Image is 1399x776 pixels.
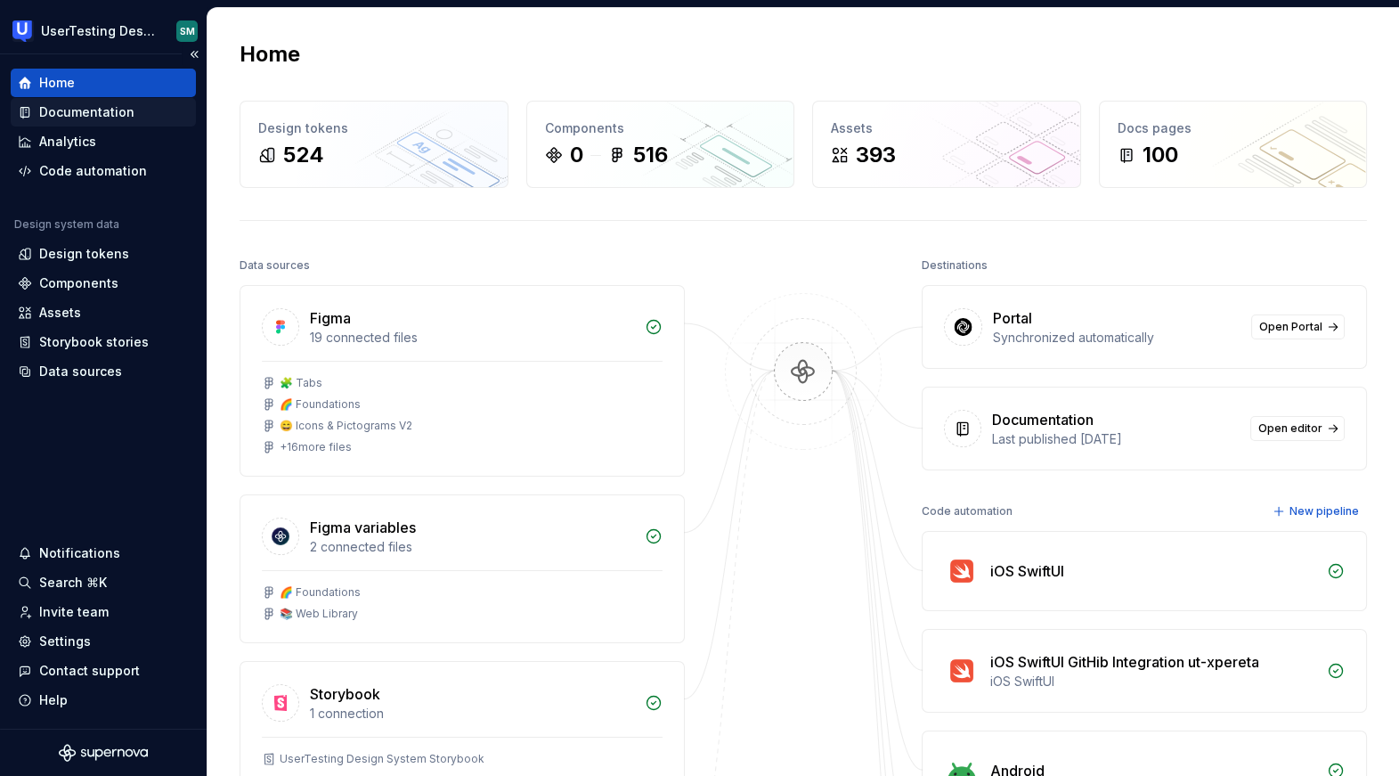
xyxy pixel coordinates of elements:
a: Design tokens [11,240,196,268]
svg: Supernova Logo [59,744,148,762]
a: Assets393 [812,101,1081,188]
div: 393 [856,141,896,169]
a: Assets [11,298,196,327]
div: Design tokens [39,245,129,263]
div: 19 connected files [310,329,634,347]
span: Open Portal [1259,320,1322,334]
div: Contact support [39,662,140,680]
div: 🧩 Tabs [280,376,322,390]
div: Docs pages [1118,119,1349,137]
button: Help [11,686,196,715]
div: Code automation [39,162,147,180]
div: 100 [1143,141,1178,169]
a: Components [11,269,196,298]
a: Docs pages100 [1099,101,1368,188]
button: Collapse sidebar [182,42,207,67]
div: Search ⌘K [39,574,107,592]
div: Data sources [39,363,122,380]
div: Code automation [922,499,1013,524]
div: Figma variables [310,517,416,538]
button: Notifications [11,539,196,568]
a: Storybook stories [11,328,196,356]
div: Design system data [14,217,119,232]
a: Code automation [11,157,196,185]
a: Components0516 [526,101,795,188]
div: Destinations [922,253,988,278]
div: Storybook [310,683,380,705]
h2: Home [240,40,300,69]
div: Documentation [39,103,134,121]
button: UserTesting Design SystemSM [4,12,203,50]
a: Figma variables2 connected files🌈 Foundations📚 Web Library [240,494,685,643]
span: New pipeline [1289,504,1359,519]
a: Analytics [11,127,196,156]
a: Documentation [11,98,196,127]
div: 524 [283,141,324,169]
div: Assets [39,304,81,322]
img: 41adf70f-fc1c-4662-8e2d-d2ab9c673b1b.png [12,20,34,42]
div: Portal [993,307,1032,329]
div: Design tokens [258,119,490,137]
div: Analytics [39,133,96,151]
div: Data sources [240,253,310,278]
div: Notifications [39,544,120,562]
a: Design tokens524 [240,101,508,188]
div: Components [39,274,118,292]
button: New pipeline [1267,499,1367,524]
button: Contact support [11,657,196,685]
div: 0 [570,141,583,169]
div: iOS SwiftUI [990,673,1316,690]
div: Settings [39,633,91,650]
div: SM [180,24,195,38]
div: Invite team [39,603,109,621]
div: 🌈 Foundations [280,585,361,600]
a: Settings [11,627,196,656]
div: UserTesting Design System [41,22,155,40]
div: 516 [633,141,668,169]
div: Assets [831,119,1062,137]
div: Storybook stories [39,333,149,351]
span: Open editor [1258,421,1322,436]
button: Search ⌘K [11,568,196,597]
a: Open editor [1250,416,1345,441]
div: Figma [310,307,351,329]
div: Synchronized automatically [993,329,1240,347]
div: iOS SwiftUI GitHib Integration ut-xpereta [990,651,1259,673]
div: 🌈 Foundations [280,397,361,412]
div: UserTesting Design System Storybook [280,752,484,766]
div: Documentation [992,409,1094,430]
a: Home [11,69,196,97]
div: Home [39,74,75,92]
a: Open Portal [1251,314,1345,339]
a: Data sources [11,357,196,386]
div: 😄 Icons & Pictograms V2 [280,419,412,433]
div: iOS SwiftUI [990,560,1064,582]
div: Help [39,691,68,709]
a: Figma19 connected files🧩 Tabs🌈 Foundations😄 Icons & Pictograms V2+16more files [240,285,685,477]
div: Last published [DATE] [992,430,1240,448]
div: 📚 Web Library [280,607,358,621]
div: + 16 more files [280,440,352,454]
a: Invite team [11,598,196,626]
div: 1 connection [310,705,634,723]
div: 2 connected files [310,538,634,556]
div: Components [545,119,777,137]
